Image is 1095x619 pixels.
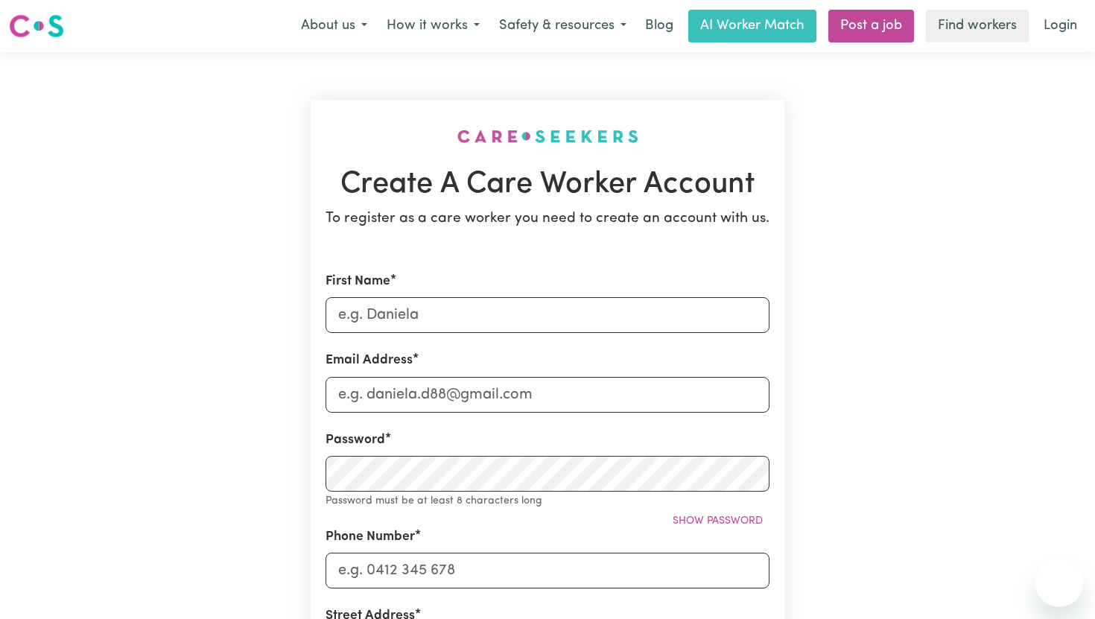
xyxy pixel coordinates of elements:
iframe: Botón para iniciar la ventana de mensajería [1035,559,1083,607]
span: Show password [673,515,763,527]
a: Find workers [926,10,1029,42]
a: Post a job [828,10,914,42]
small: Password must be at least 8 characters long [326,495,542,507]
label: Phone Number [326,527,415,547]
label: Email Address [326,351,413,370]
input: e.g. 0412 345 678 [326,553,769,588]
a: AI Worker Match [688,10,816,42]
label: First Name [326,272,390,291]
button: How it works [377,10,489,42]
input: e.g. daniela.d88@gmail.com [326,377,769,413]
a: Login [1035,10,1086,42]
input: e.g. Daniela [326,297,769,333]
button: Show password [666,510,769,533]
a: Blog [636,10,682,42]
h1: Create A Care Worker Account [326,167,769,203]
img: Careseekers logo [9,13,64,39]
button: Safety & resources [489,10,636,42]
button: About us [291,10,377,42]
label: Password [326,431,385,450]
p: To register as a care worker you need to create an account with us. [326,209,769,230]
a: Careseekers logo [9,9,64,43]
